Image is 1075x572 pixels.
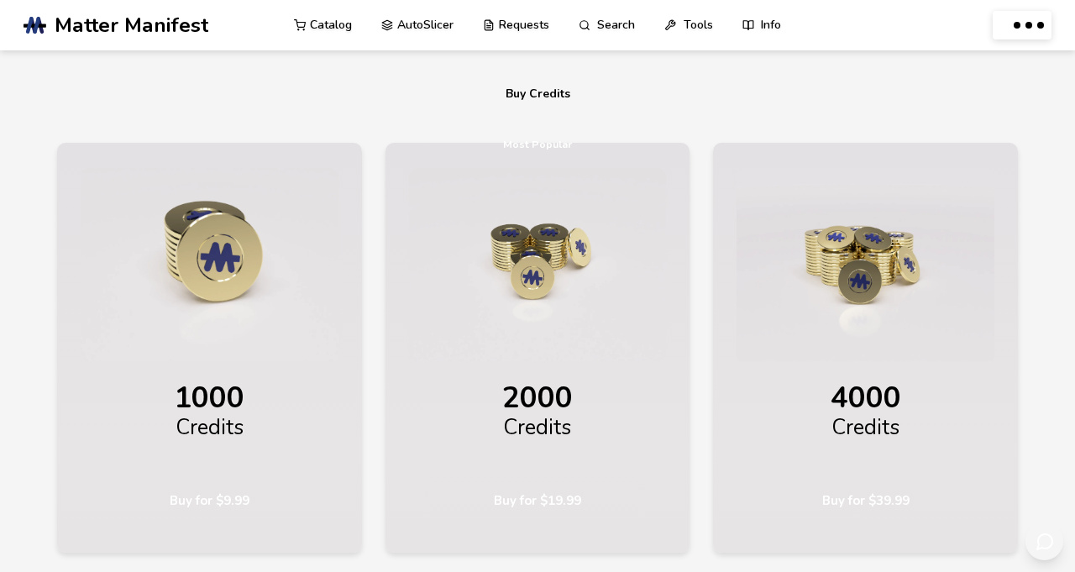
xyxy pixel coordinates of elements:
div: Credits [409,416,667,457]
button: Send feedback via email [1025,522,1063,560]
button: Buy for $19.99 [470,482,605,520]
div: Credits [81,416,338,457]
div: 1000 [81,365,338,415]
div: Most Popular [491,133,584,156]
div: Credits [737,416,994,457]
span: Matter Manifest [55,13,208,37]
img: Pro Pack [409,168,667,361]
div: 4000 [737,365,994,415]
div: 2000 [409,365,667,415]
h1: Buy Credits [57,81,1018,108]
button: Buy for $39.99 [799,482,933,520]
img: Starter Pack [81,168,338,361]
button: Buy for $9.99 [146,482,273,520]
img: Premium Pack [737,168,994,361]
